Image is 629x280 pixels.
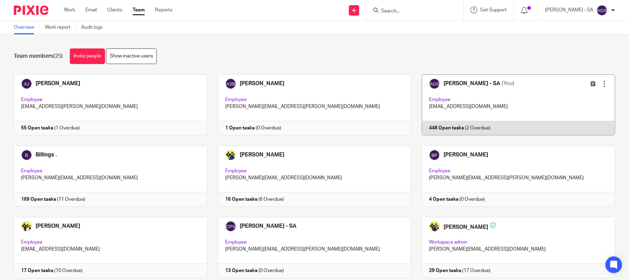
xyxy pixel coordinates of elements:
a: Work report [45,21,76,34]
a: Team [133,7,145,13]
img: Pixie [14,6,48,15]
img: svg%3E [597,5,608,16]
p: [PERSON_NAME] - SA [545,7,593,13]
a: Invite people [70,48,105,64]
a: Overview [14,21,40,34]
a: Audit logs [81,21,108,34]
a: Clients [107,7,122,13]
a: Email [85,7,97,13]
a: Work [64,7,75,13]
input: Search [380,8,442,15]
h1: Team members [14,53,63,60]
a: Reports [155,7,172,13]
a: Show inactive users [106,48,157,64]
span: (25) [53,53,63,59]
span: Get Support [480,8,507,12]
